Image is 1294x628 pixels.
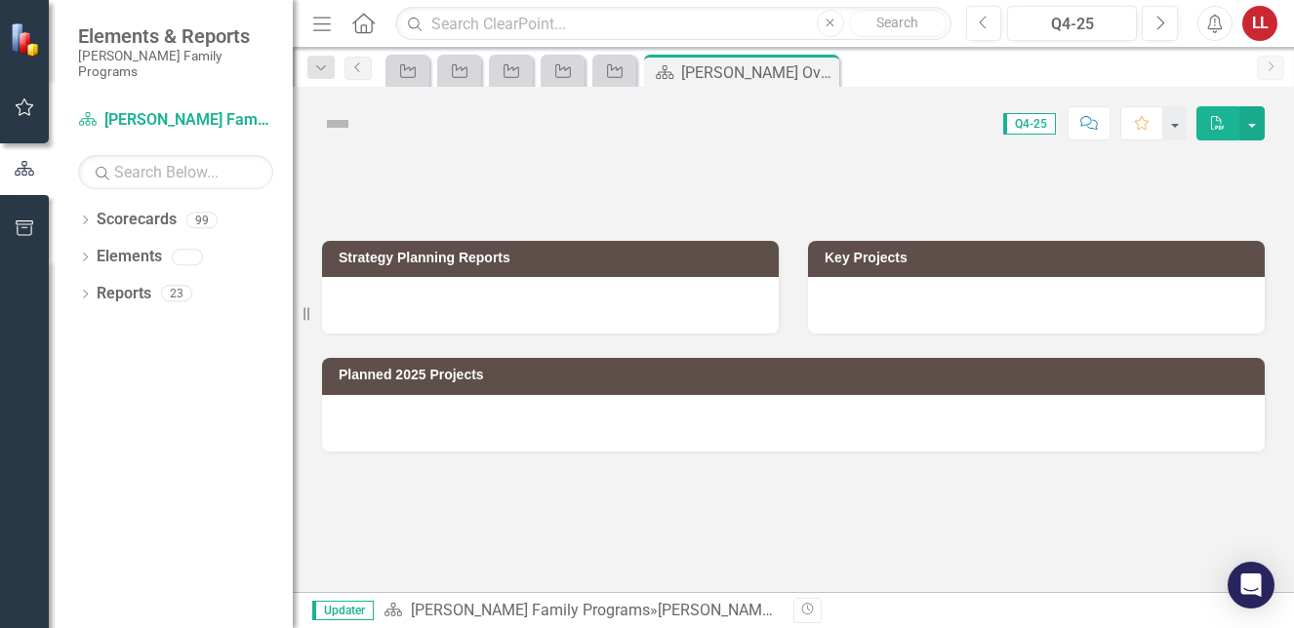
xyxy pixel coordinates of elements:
[1242,6,1277,41] button: LL
[339,251,769,265] h3: Strategy Planning Reports
[681,60,834,85] div: [PERSON_NAME] Overview
[186,212,218,228] div: 99
[1003,113,1056,135] span: Q4-25
[312,601,374,620] span: Updater
[339,368,1255,382] h3: Planned 2025 Projects
[78,24,273,48] span: Elements & Reports
[10,21,45,57] img: ClearPoint Strategy
[78,155,273,189] input: Search Below...
[384,600,779,622] div: »
[1228,562,1274,608] div: Open Intercom Messenger
[825,251,1255,265] h3: Key Projects
[78,109,273,132] a: [PERSON_NAME] Family Programs
[161,286,192,302] div: 23
[658,601,841,619] div: [PERSON_NAME] Overview
[78,48,273,80] small: [PERSON_NAME] Family Programs
[97,246,162,268] a: Elements
[1007,6,1137,41] button: Q4-25
[395,7,950,41] input: Search ClearPoint...
[876,15,918,30] span: Search
[97,283,151,305] a: Reports
[849,10,947,37] button: Search
[1014,13,1130,36] div: Q4-25
[411,601,650,619] a: [PERSON_NAME] Family Programs
[97,209,177,231] a: Scorecards
[322,108,353,139] img: Not Defined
